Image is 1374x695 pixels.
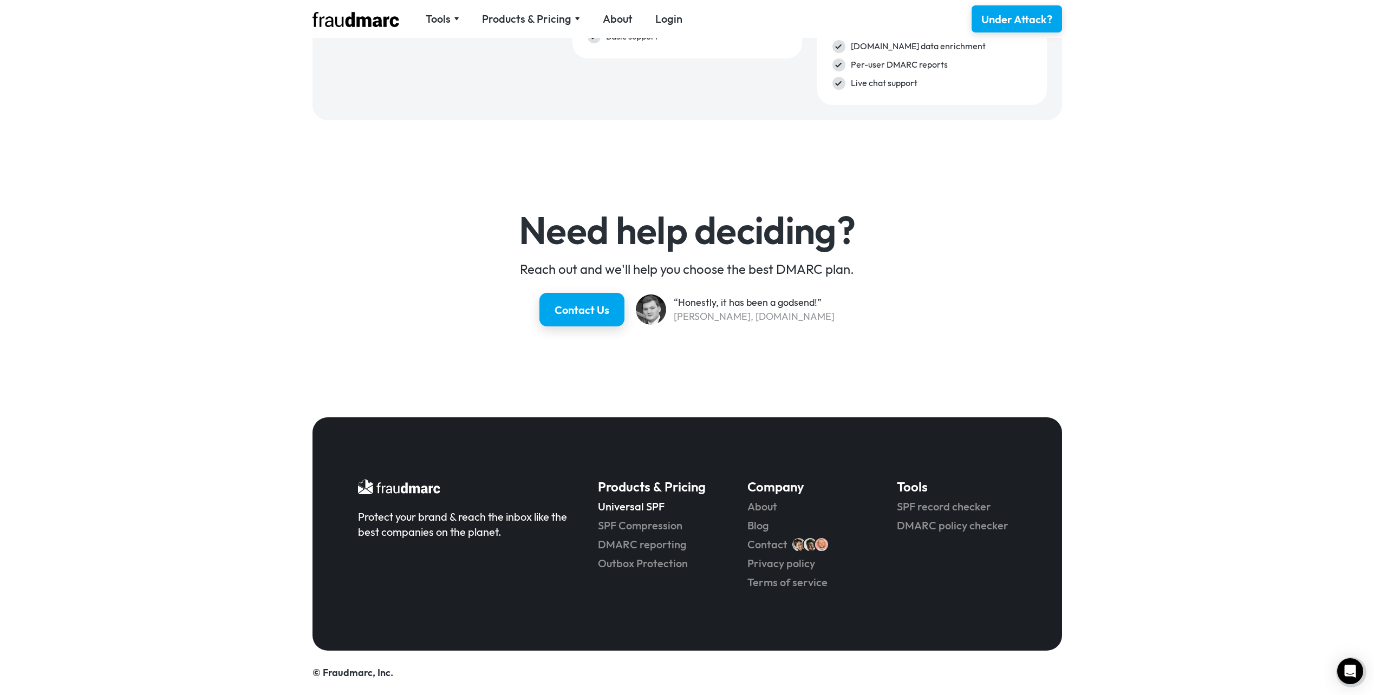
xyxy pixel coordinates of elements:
div: [DOMAIN_NAME] data enrichment [851,40,1032,53]
a: About [603,11,633,27]
div: “Honestly, it has been a godsend!” [674,296,835,310]
a: SPF Compression [598,518,717,533]
a: DMARC policy checker [897,518,1016,533]
h5: Company [747,478,867,495]
a: Under Attack? [972,5,1062,32]
div: Contact Us [555,303,609,318]
div: Tools [426,11,451,27]
div: Per-user DMARC reports [851,58,1032,71]
div: Under Attack? [981,12,1052,27]
h4: Need help deciding? [492,211,882,249]
div: Products & Pricing [482,11,571,27]
div: Protect your brand & reach the inbox like the best companies on the planet. [358,509,568,540]
a: SPF record checker [897,499,1016,514]
a: Blog [747,518,867,533]
div: Live chat support [851,77,1032,90]
a: Universal SPF [598,499,717,514]
a: © Fraudmarc, Inc. [312,666,393,679]
div: Tools [426,11,459,27]
a: About [747,499,867,514]
h5: Tools [897,478,1016,495]
a: Contact [747,537,787,552]
a: DMARC reporting [598,537,717,552]
a: Privacy policy [747,556,867,571]
a: Outbox Protection [598,556,717,571]
a: Terms of service [747,575,867,590]
a: Login [655,11,682,27]
div: [PERSON_NAME], [DOMAIN_NAME] [674,310,835,324]
div: Products & Pricing [482,11,580,27]
a: Contact Us [539,293,624,326]
div: Open Intercom Messenger [1337,658,1363,684]
h5: Products & Pricing [598,478,717,495]
div: Reach out and we'll help you choose the best DMARC plan. [492,260,882,278]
